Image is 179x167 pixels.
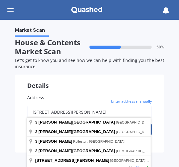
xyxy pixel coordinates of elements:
[35,158,109,163] span: [STREET_ADDRESS][PERSON_NAME]
[27,106,152,119] input: Enter address
[15,75,164,89] div: Details
[15,38,89,56] span: House & Contents Market Scan
[35,120,37,124] span: 3
[35,129,37,134] span: 3
[15,57,164,69] span: Let's get to know you and see how we can help with finding you the best insurance
[35,139,37,144] span: 3
[39,120,115,124] span: [PERSON_NAME][GEOGRAPHIC_DATA]
[111,98,152,104] span: Enter address manually
[39,149,115,153] span: [PERSON_NAME][GEOGRAPHIC_DATA]
[73,140,124,143] span: Rolleston, [GEOGRAPHIC_DATA]
[39,139,72,144] span: [PERSON_NAME]
[156,45,164,49] span: 50 %
[15,27,45,35] span: Market Scan
[27,95,44,100] span: Address
[35,149,37,153] span: 3
[39,129,115,134] span: [PERSON_NAME][GEOGRAPHIC_DATA]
